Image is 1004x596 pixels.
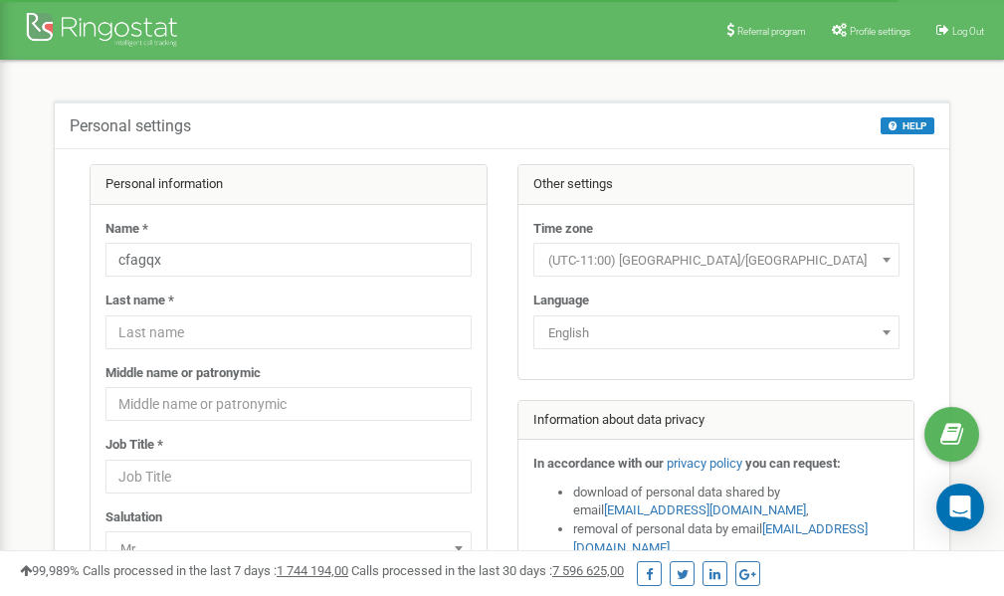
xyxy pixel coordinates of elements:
u: 1 744 194,00 [277,563,348,578]
a: [EMAIL_ADDRESS][DOMAIN_NAME] [604,502,806,517]
label: Name * [105,220,148,239]
span: Calls processed in the last 30 days : [351,563,624,578]
span: English [533,315,900,349]
span: Mr. [112,535,465,563]
span: Profile settings [850,26,910,37]
span: Calls processed in the last 7 days : [83,563,348,578]
input: Middle name or patronymic [105,387,472,421]
label: Time zone [533,220,593,239]
li: removal of personal data by email , [573,520,900,557]
button: HELP [881,117,934,134]
div: Other settings [518,165,914,205]
a: privacy policy [667,456,742,471]
input: Name [105,243,472,277]
input: Job Title [105,460,472,494]
div: Open Intercom Messenger [936,484,984,531]
label: Last name * [105,292,174,310]
span: English [540,319,893,347]
h5: Personal settings [70,117,191,135]
span: 99,989% [20,563,80,578]
label: Job Title * [105,436,163,455]
label: Language [533,292,589,310]
span: (UTC-11:00) Pacific/Midway [533,243,900,277]
span: Referral program [737,26,806,37]
span: Mr. [105,531,472,565]
input: Last name [105,315,472,349]
label: Salutation [105,508,162,527]
label: Middle name or patronymic [105,364,261,383]
div: Information about data privacy [518,401,914,441]
strong: In accordance with our [533,456,664,471]
u: 7 596 625,00 [552,563,624,578]
div: Personal information [91,165,487,205]
strong: you can request: [745,456,841,471]
span: (UTC-11:00) Pacific/Midway [540,247,893,275]
span: Log Out [952,26,984,37]
li: download of personal data shared by email , [573,484,900,520]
